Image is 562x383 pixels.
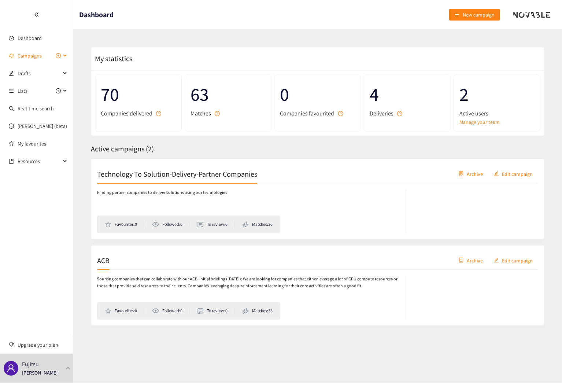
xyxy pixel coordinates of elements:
button: editEdit campaign [488,168,538,180]
span: book [9,159,14,164]
p: Finding partner companies to deliver solutions using our technologies [97,189,227,196]
li: To review: 0 [197,221,234,228]
span: 0 [280,80,355,109]
a: My favourites [18,136,67,151]
a: Dashboard [18,35,42,41]
li: Matches: 33 [243,307,273,314]
span: double-left [34,12,39,17]
span: question-circle [397,111,402,116]
span: Active campaigns ( 2 ) [91,144,154,154]
span: question-circle [215,111,220,116]
span: Companies favourited [280,109,334,118]
span: Drafts [18,66,61,81]
span: Edit campaign [502,170,533,178]
a: Manage your team [459,118,535,126]
p: Fujitsu [22,360,39,369]
span: user [7,364,15,373]
span: My statistics [91,54,132,63]
span: plus-circle [56,88,61,93]
span: 4 [370,80,445,109]
li: Followed: 0 [152,307,189,314]
button: plusNew campaign [449,9,500,21]
span: plus-circle [56,53,61,58]
span: question-circle [156,111,161,116]
span: container [459,171,464,177]
h2: ACB [97,255,110,265]
span: edit [494,258,499,264]
span: Archive [467,256,483,264]
span: unordered-list [9,88,14,93]
a: ACBcontainerArchiveeditEdit campaignSourcing companies that can collaborate with our ACB. Initial... [91,245,544,326]
p: [PERSON_NAME] [22,369,58,377]
li: To review: 0 [197,307,234,314]
span: plus [455,12,460,18]
li: Followed: 0 [152,221,189,228]
span: Deliveries [370,109,393,118]
button: editEdit campaign [488,254,538,266]
a: Technology To Solution-Delivery-Partner CompaniescontainerArchiveeditEdit campaignFinding partner... [91,159,544,239]
span: trophy [9,342,14,347]
li: Favourites: 0 [105,221,144,228]
span: Active users [459,109,488,118]
iframe: Chat Widget [525,348,562,383]
span: edit [494,171,499,177]
span: Lists [18,84,27,98]
span: Companies delivered [101,109,152,118]
a: Real-time search [18,105,54,112]
p: Sourcing companies that can collaborate with our ACB. Initial briefing ([DATE]): We are looking f... [97,276,398,290]
button: containerArchive [453,254,488,266]
span: container [459,258,464,264]
span: sound [9,53,14,58]
span: edit [9,71,14,76]
span: Matches [191,109,211,118]
span: Campaigns [18,48,42,63]
span: 2 [459,80,535,109]
span: Archive [467,170,483,178]
span: question-circle [338,111,343,116]
span: 70 [101,80,176,109]
span: 63 [191,80,266,109]
span: Resources [18,154,61,169]
button: containerArchive [453,168,488,180]
h2: Technology To Solution-Delivery-Partner Companies [97,169,257,179]
li: Favourites: 0 [105,307,144,314]
span: Upgrade your plan [18,338,67,352]
span: Edit campaign [502,256,533,264]
span: New campaign [463,11,495,19]
a: [PERSON_NAME] (beta) [18,123,67,129]
li: Matches: 30 [243,221,273,228]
